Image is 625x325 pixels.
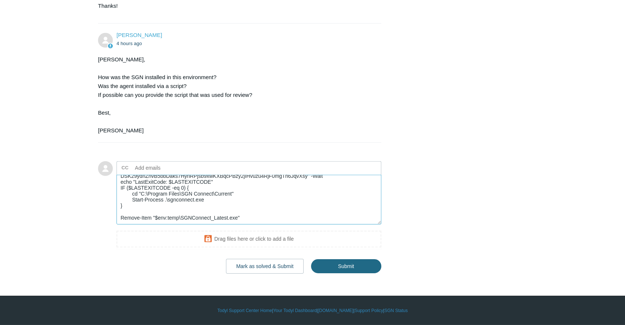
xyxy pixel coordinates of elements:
time: 08/22/2025, 09:58 [116,41,142,46]
a: Todyl Support Center Home [217,307,272,314]
span: Kris Haire [116,32,162,38]
p: Thanks! [98,1,374,10]
input: Add emails [132,162,212,173]
a: Your Todyl Dashboard [273,307,317,314]
div: [PERSON_NAME], How was the SGN installed in this environment? Was the agent installed via a scrip... [98,55,374,135]
input: Submit [311,259,381,273]
a: Support Policy [355,307,383,314]
div: | | | | [98,307,527,314]
label: CC [122,162,129,173]
a: [PERSON_NAME] [116,32,162,38]
a: [DOMAIN_NAME] [318,307,353,314]
button: Mark as solved & Submit [226,259,304,274]
textarea: Add your reply [116,175,381,225]
a: SGN Status [384,307,408,314]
